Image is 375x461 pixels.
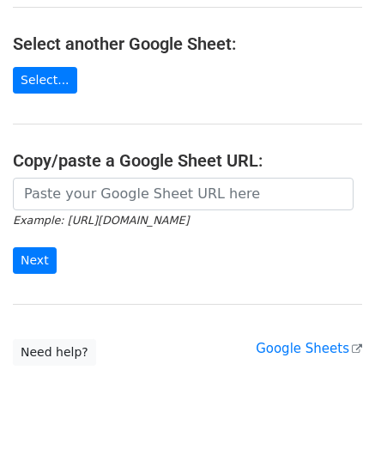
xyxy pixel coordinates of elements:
small: Example: [URL][DOMAIN_NAME] [13,214,189,227]
input: Next [13,247,57,274]
iframe: Chat Widget [289,379,375,461]
a: Select... [13,67,77,94]
a: Need help? [13,339,96,366]
h4: Copy/paste a Google Sheet URL: [13,150,362,171]
h4: Select another Google Sheet: [13,33,362,54]
input: Paste your Google Sheet URL here [13,178,354,210]
a: Google Sheets [256,341,362,356]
